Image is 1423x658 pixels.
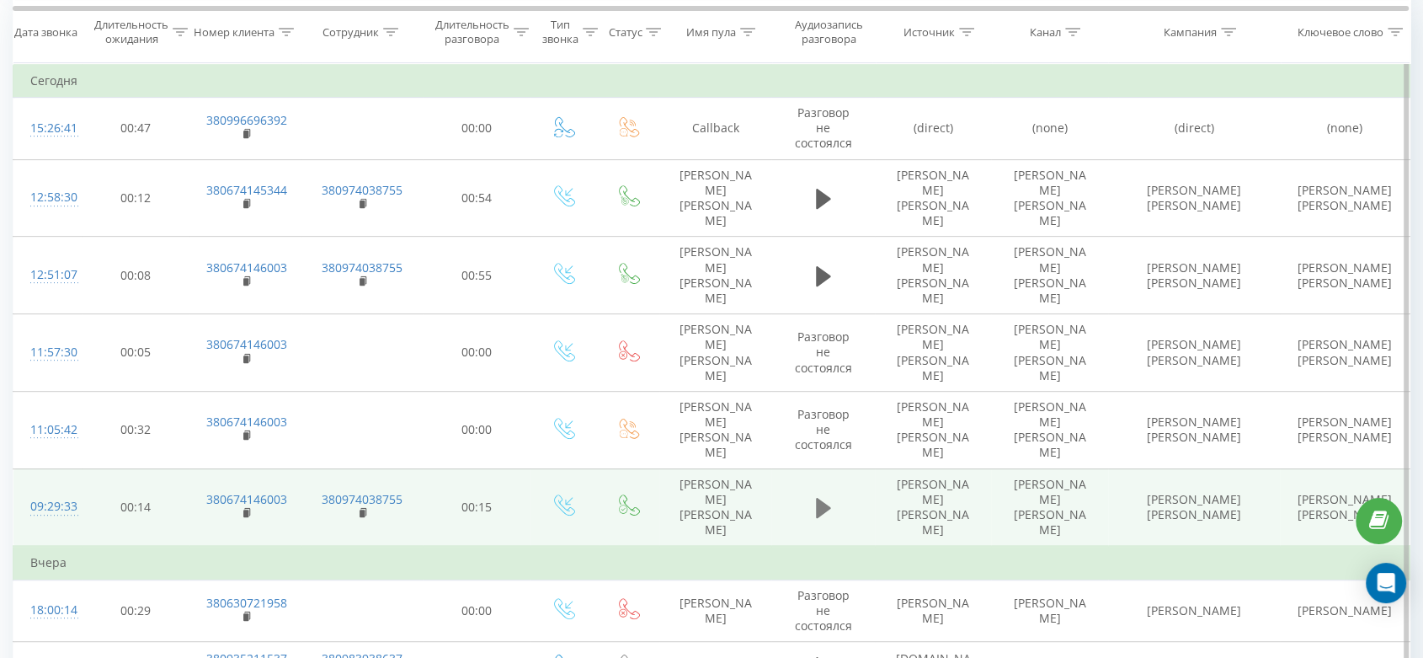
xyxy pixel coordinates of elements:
[206,182,287,198] a: 380674145344
[206,414,287,430] a: 380674146003
[194,24,274,39] div: Номер клиента
[322,24,379,39] div: Сотрудник
[795,406,852,452] span: Разговор не состоялся
[322,182,402,198] a: 380974038755
[82,159,189,237] td: 00:12
[991,391,1107,468] td: [PERSON_NAME] [PERSON_NAME]
[659,314,771,392] td: [PERSON_NAME] [PERSON_NAME]
[82,468,189,546] td: 00:14
[991,237,1107,314] td: [PERSON_NAME] [PERSON_NAME]
[875,98,991,160] td: (direct)
[786,18,871,46] div: Аудиозапись разговора
[1280,580,1410,642] td: [PERSON_NAME]
[903,24,955,39] div: Источник
[206,491,287,507] a: 380674146003
[659,580,771,642] td: [PERSON_NAME]
[1108,468,1281,546] td: [PERSON_NAME] [PERSON_NAME]
[423,237,530,314] td: 00:55
[82,314,189,392] td: 00:05
[991,580,1107,642] td: [PERSON_NAME]
[991,468,1107,546] td: [PERSON_NAME] [PERSON_NAME]
[659,98,771,160] td: Callback
[875,314,991,392] td: [PERSON_NAME] [PERSON_NAME]
[206,336,287,352] a: 380674146003
[795,587,852,634] span: Разговор не состоялся
[659,237,771,314] td: [PERSON_NAME] [PERSON_NAME]
[322,491,402,507] a: 380974038755
[795,329,852,375] span: Разговор не состоялся
[30,414,65,447] div: 11:05:42
[991,159,1107,237] td: [PERSON_NAME] [PERSON_NAME]
[82,237,189,314] td: 00:08
[1280,159,1410,237] td: [PERSON_NAME] [PERSON_NAME]
[82,580,189,642] td: 00:29
[1280,237,1410,314] td: [PERSON_NAME] [PERSON_NAME]
[30,594,65,627] div: 18:00:14
[991,314,1107,392] td: [PERSON_NAME] [PERSON_NAME]
[30,181,65,214] div: 12:58:30
[13,546,1410,580] td: Вчера
[659,391,771,468] td: [PERSON_NAME] [PERSON_NAME]
[875,391,991,468] td: [PERSON_NAME] [PERSON_NAME]
[1164,24,1217,39] div: Кампания
[1280,98,1410,160] td: (none)
[1030,24,1061,39] div: Канал
[1108,391,1281,468] td: [PERSON_NAME] [PERSON_NAME]
[1108,98,1281,160] td: (direct)
[423,580,530,642] td: 00:00
[1108,237,1281,314] td: [PERSON_NAME] [PERSON_NAME]
[423,159,530,237] td: 00:54
[1366,563,1406,603] div: Open Intercom Messenger
[875,468,991,546] td: [PERSON_NAME] [PERSON_NAME]
[659,468,771,546] td: [PERSON_NAME] [PERSON_NAME]
[542,18,578,46] div: Тип звонка
[991,98,1107,160] td: (none)
[1108,580,1281,642] td: [PERSON_NAME]
[423,98,530,160] td: 00:00
[423,468,530,546] td: 00:15
[875,580,991,642] td: [PERSON_NAME]
[435,18,509,46] div: Длительность разговора
[875,237,991,314] td: [PERSON_NAME] [PERSON_NAME]
[686,24,736,39] div: Имя пула
[423,314,530,392] td: 00:00
[82,391,189,468] td: 00:32
[322,259,402,276] a: 380974038755
[659,159,771,237] td: [PERSON_NAME] [PERSON_NAME]
[206,595,287,611] a: 380630721958
[30,336,65,369] div: 11:57:30
[608,24,642,39] div: Статус
[1280,391,1410,468] td: [PERSON_NAME] [PERSON_NAME]
[206,112,287,128] a: 380996696392
[30,112,65,145] div: 15:26:41
[30,259,65,292] div: 12:51:07
[30,490,65,523] div: 09:29:33
[1298,24,1383,39] div: Ключевое слово
[423,391,530,468] td: 00:00
[1108,314,1281,392] td: [PERSON_NAME] [PERSON_NAME]
[1280,314,1410,392] td: [PERSON_NAME] [PERSON_NAME]
[13,64,1410,98] td: Сегодня
[206,259,287,276] a: 380674146003
[795,104,852,151] span: Разговор не состоялся
[1280,468,1410,546] td: [PERSON_NAME] [PERSON_NAME]
[82,98,189,160] td: 00:47
[1108,159,1281,237] td: [PERSON_NAME] [PERSON_NAME]
[14,24,77,39] div: Дата звонка
[94,18,168,46] div: Длительность ожидания
[875,159,991,237] td: [PERSON_NAME] [PERSON_NAME]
